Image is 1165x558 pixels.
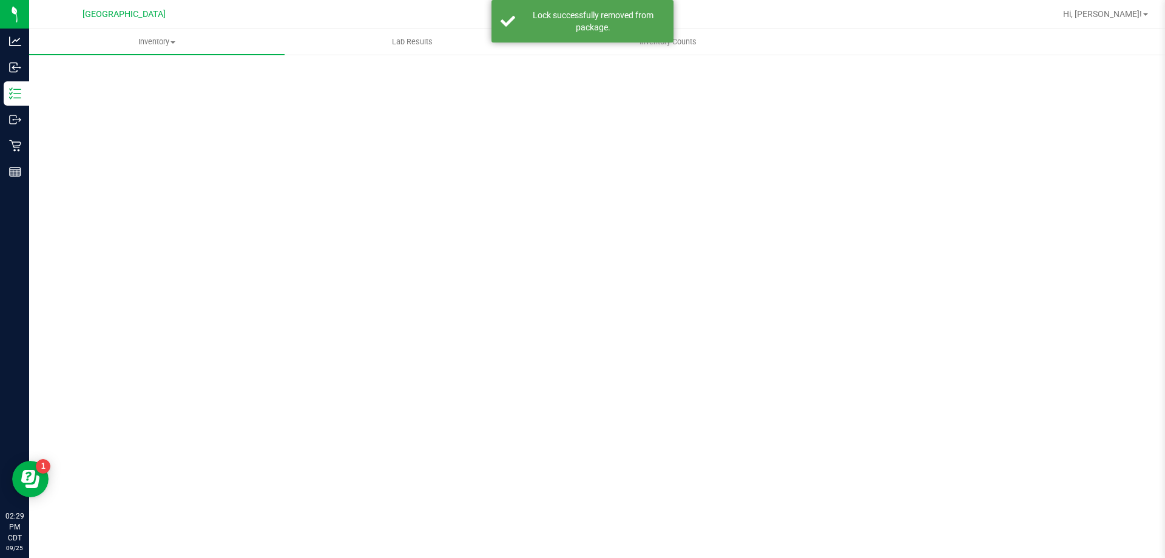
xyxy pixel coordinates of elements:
[12,461,49,497] iframe: Resource center
[9,35,21,47] inline-svg: Analytics
[9,87,21,100] inline-svg: Inventory
[29,29,285,55] a: Inventory
[1063,9,1142,19] span: Hi, [PERSON_NAME]!
[522,9,664,33] div: Lock successfully removed from package.
[36,459,50,474] iframe: Resource center unread badge
[9,61,21,73] inline-svg: Inbound
[5,511,24,543] p: 02:29 PM CDT
[9,114,21,126] inline-svg: Outbound
[376,36,449,47] span: Lab Results
[29,36,285,47] span: Inventory
[5,543,24,553] p: 09/25
[83,9,166,19] span: [GEOGRAPHIC_DATA]
[285,29,540,55] a: Lab Results
[9,166,21,178] inline-svg: Reports
[9,140,21,152] inline-svg: Retail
